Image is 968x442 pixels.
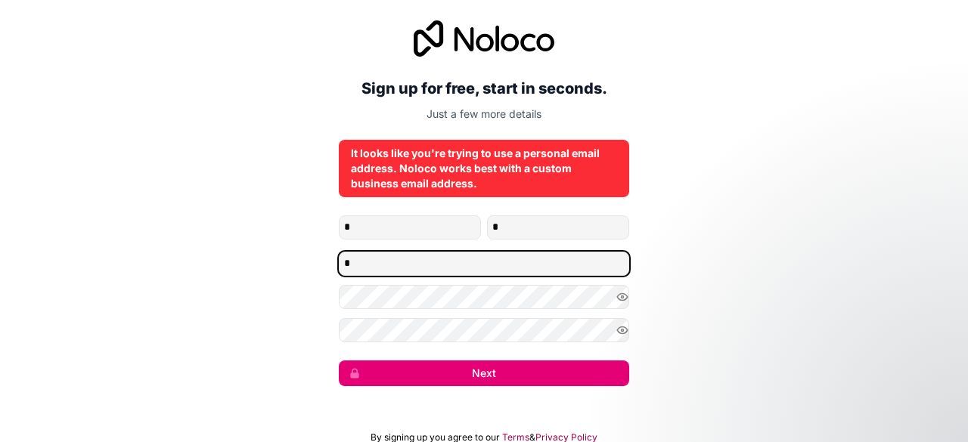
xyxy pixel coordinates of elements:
div: It looks like you're trying to use a personal email address. Noloco works best with a custom busi... [351,146,617,191]
input: given-name [339,215,481,240]
h2: Sign up for free, start in seconds. [339,75,629,102]
input: Email address [339,252,629,276]
input: Password [339,285,629,309]
input: Confirm password [339,318,629,342]
input: family-name [487,215,629,240]
iframe: Intercom notifications message [665,329,968,434]
button: Next [339,360,629,386]
p: Just a few more details [339,107,629,122]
